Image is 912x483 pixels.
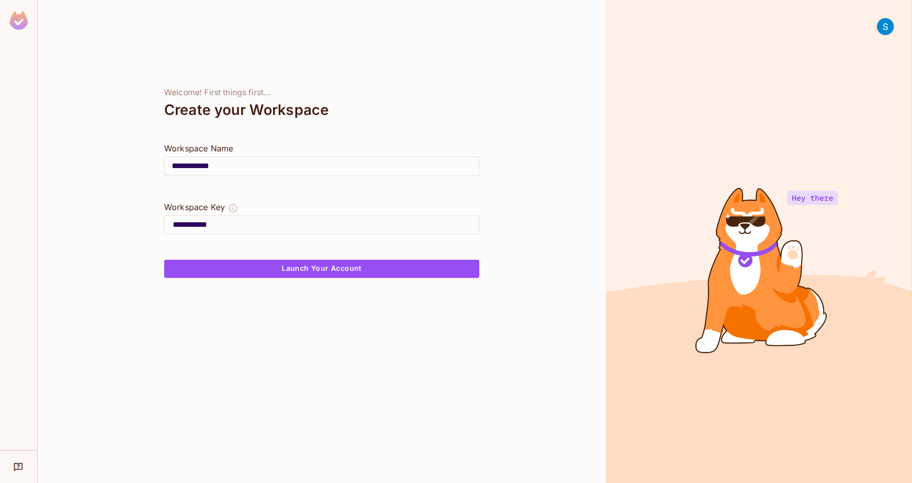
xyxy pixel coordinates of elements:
[877,18,894,35] img: Sang Phan
[10,11,28,30] img: SReyMgAAAABJRU5ErkJggg==
[164,201,225,213] div: Workspace Key
[164,98,479,122] div: Create your Workspace
[228,201,238,215] button: The Workspace Key is unique, and serves as the identifier of your workspace.
[7,457,30,477] div: Help & Updates
[164,88,479,98] div: Welcome! First things first...
[164,260,479,278] button: Launch Your Account
[164,142,479,154] div: Workspace Name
